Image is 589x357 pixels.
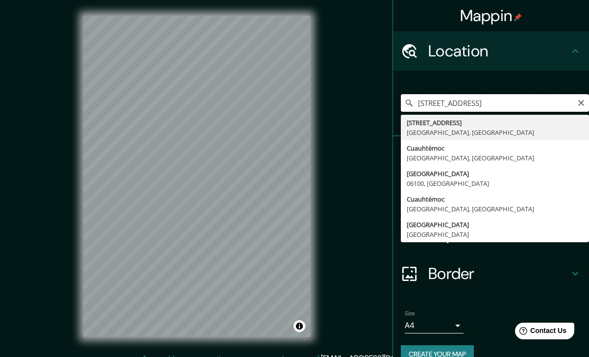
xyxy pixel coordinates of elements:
[393,31,589,71] div: Location
[577,98,585,107] button: Clear
[428,264,569,283] h4: Border
[460,6,522,25] h4: Mappin
[407,127,583,137] div: [GEOGRAPHIC_DATA], [GEOGRAPHIC_DATA]
[294,320,305,332] button: Toggle attribution
[407,143,583,153] div: Cuauhtémoc
[407,229,583,239] div: [GEOGRAPHIC_DATA]
[401,94,589,112] input: Pick your city or area
[407,220,583,229] div: [GEOGRAPHIC_DATA]
[83,16,310,337] canvas: Map
[405,309,415,318] label: Size
[407,118,583,127] div: [STREET_ADDRESS]
[393,136,589,176] div: Pins
[428,225,569,244] h4: Layout
[407,178,583,188] div: 06100, [GEOGRAPHIC_DATA]
[502,319,578,346] iframe: Help widget launcher
[407,153,583,163] div: [GEOGRAPHIC_DATA], [GEOGRAPHIC_DATA]
[393,215,589,254] div: Layout
[405,318,464,333] div: A4
[407,169,583,178] div: [GEOGRAPHIC_DATA]
[407,204,583,214] div: [GEOGRAPHIC_DATA], [GEOGRAPHIC_DATA]
[393,254,589,293] div: Border
[514,13,522,21] img: pin-icon.png
[407,194,583,204] div: Cuauhtémoc
[393,176,589,215] div: Style
[428,41,569,61] h4: Location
